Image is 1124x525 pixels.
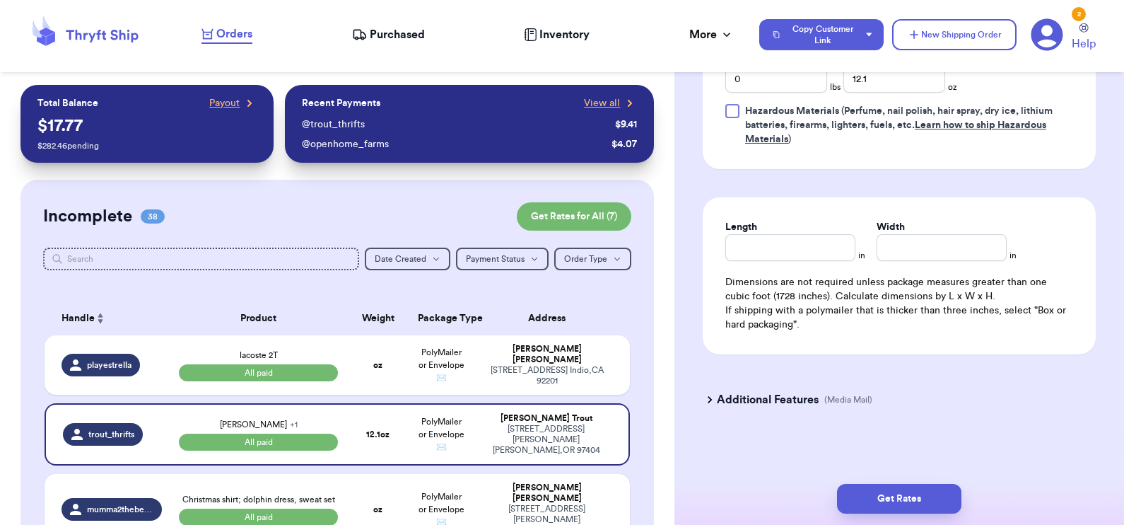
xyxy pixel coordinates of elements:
div: [STREET_ADDRESS] Indio , CA 92201 [481,365,614,386]
p: $ 17.77 [37,115,257,137]
span: View all [584,96,620,110]
a: View all [584,96,637,110]
span: Purchased [370,26,425,43]
div: $ 9.41 [615,117,637,132]
strong: oz [373,361,382,369]
input: Search [43,248,360,270]
th: Product [170,301,347,335]
div: [PERSON_NAME] [PERSON_NAME] [481,483,614,504]
button: Sort ascending [95,310,106,327]
span: lbs [830,81,841,93]
th: Package Type [409,301,472,335]
a: Payout [209,96,257,110]
div: [STREET_ADDRESS][PERSON_NAME] [PERSON_NAME] , OR 97404 [481,424,612,456]
span: Order Type [564,255,607,263]
span: PolyMailer or Envelope ✉️ [418,348,464,382]
span: Handle [62,311,95,326]
div: @ trout_thrifts [302,117,609,132]
a: Help [1072,23,1096,52]
a: 2 [1031,18,1063,51]
span: in [1009,250,1017,261]
span: Inventory [539,26,590,43]
p: Recent Payments [302,96,380,110]
label: Length [725,220,757,234]
span: Payout [209,96,240,110]
p: If shipping with a polymailer that is thicker than three inches, select "Box or hard packaging". [725,304,1073,332]
span: + 1 [290,420,298,429]
label: Width [877,220,905,234]
span: Hazardous Materials [745,106,839,116]
span: 38 [141,209,165,224]
th: Weight [346,301,409,335]
span: Payment Status [466,255,525,263]
div: [PERSON_NAME] Trout [481,413,612,424]
div: $ 4.07 [611,137,637,151]
div: @ openhome_farms [302,137,606,151]
p: Total Balance [37,96,98,110]
a: Inventory [524,26,590,43]
button: Copy Customer Link [759,19,884,50]
button: Get Rates for All (7) [517,202,631,231]
span: oz [948,81,957,93]
span: lacoste 2T [240,351,278,359]
a: Purchased [352,26,425,43]
span: All paid [179,434,339,451]
span: Help [1072,35,1096,52]
th: Address [473,301,631,335]
span: Orders [216,25,252,42]
h2: Incomplete [43,205,132,228]
span: in [858,250,865,261]
a: Orders [201,25,252,44]
div: More [689,26,734,43]
div: 2 [1072,7,1086,21]
span: PolyMailer or Envelope ✉️ [418,417,464,451]
div: [PERSON_NAME] [PERSON_NAME] [481,344,614,365]
span: [PERSON_NAME] [220,420,298,429]
strong: 12.1 oz [366,430,390,439]
button: New Shipping Order [892,19,1017,50]
span: Date Created [375,255,426,263]
span: Christmas shirt; dolphin dress, sweat set [182,495,335,504]
span: All paid [179,364,339,381]
span: trout_thrifts [88,429,134,440]
button: Order Type [554,248,631,270]
strong: oz [373,505,382,514]
div: Dimensions are not required unless package measures greater than one cubic foot (1728 inches). Ca... [725,275,1073,332]
button: Date Created [365,248,450,270]
button: Payment Status [456,248,549,270]
span: (Perfume, nail polish, hair spray, dry ice, lithium batteries, firearms, lighters, fuels, etc. ) [745,106,1053,144]
h3: Additional Features [717,391,819,408]
span: playestrella [87,359,131,371]
p: (Media Mail) [824,394,872,405]
p: $ 282.46 pending [37,140,257,151]
span: mumma2thebest4 [87,504,153,515]
button: Get Rates [837,484,961,514]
